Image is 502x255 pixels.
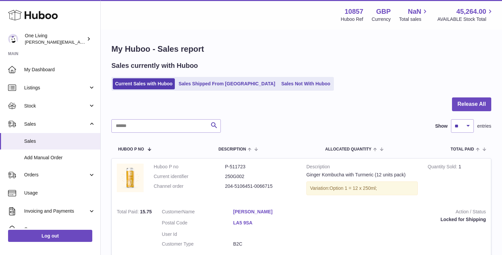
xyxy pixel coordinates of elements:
span: Orders [24,172,88,178]
span: AVAILABLE Stock Total [437,16,494,23]
span: Total sales [399,16,429,23]
div: Ginger Kombucha with Turmeric (12 units pack) [306,172,418,178]
a: NaN Total sales [399,7,429,23]
span: My Dashboard [24,67,95,73]
span: Customer [162,209,182,214]
dt: User Id [162,231,233,238]
strong: Total Paid [117,209,140,216]
span: entries [477,123,491,129]
strong: Action / Status [314,209,486,217]
dd: 250G002 [225,173,297,180]
span: Stock [24,103,88,109]
a: Sales Shipped From [GEOGRAPHIC_DATA] [176,78,278,89]
strong: Quantity Sold [428,164,459,171]
span: [PERSON_NAME][EMAIL_ADDRESS][DOMAIN_NAME] [25,39,135,45]
dd: 204-5106451-0066715 [225,183,297,189]
span: ALLOCATED Quantity [325,147,371,152]
span: Listings [24,85,88,91]
span: Huboo P no [118,147,144,152]
span: Option 1 = 12 x 250ml; [330,185,377,191]
div: Variation: [306,181,418,195]
a: 45,264.00 AVAILABLE Stock Total [437,7,494,23]
span: Invoicing and Payments [24,208,88,214]
span: 45,264.00 [456,7,486,16]
dt: Current identifier [154,173,225,180]
span: Total paid [451,147,474,152]
a: Log out [8,230,92,242]
span: 15.75 [140,209,152,214]
span: Cases [24,226,95,232]
div: Currency [372,16,391,23]
strong: 10857 [345,7,363,16]
button: Release All [452,97,491,111]
dt: Customer Type [162,241,233,247]
span: Usage [24,190,95,196]
label: Show [435,123,448,129]
dt: Huboo P no [154,164,225,170]
a: [PERSON_NAME] [233,209,305,215]
dt: Channel order [154,183,225,189]
dd: B2C [233,241,305,247]
img: Jessica@oneliving.com [8,34,18,44]
dt: Name [162,209,233,217]
div: Locked for Shipping [314,216,486,223]
div: Huboo Ref [341,16,363,23]
strong: Description [306,164,418,172]
dt: Postal Code [162,220,233,228]
h2: Sales currently with Huboo [111,61,198,70]
dd: P-511723 [225,164,297,170]
span: Description [218,147,246,152]
span: Sales [24,138,95,144]
a: Sales Not With Huboo [279,78,333,89]
div: One Living [25,33,85,45]
span: Add Manual Order [24,155,95,161]
span: NaN [408,7,421,16]
img: gingercan_2x_9944df1f-1845-429f-88bd-5cca0bea738d.jpg [117,164,144,192]
td: 1 [423,159,491,204]
a: Current Sales with Huboo [113,78,175,89]
a: LA5 9SA [233,220,305,226]
strong: GBP [376,7,391,16]
h1: My Huboo - Sales report [111,44,491,54]
span: Sales [24,121,88,127]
